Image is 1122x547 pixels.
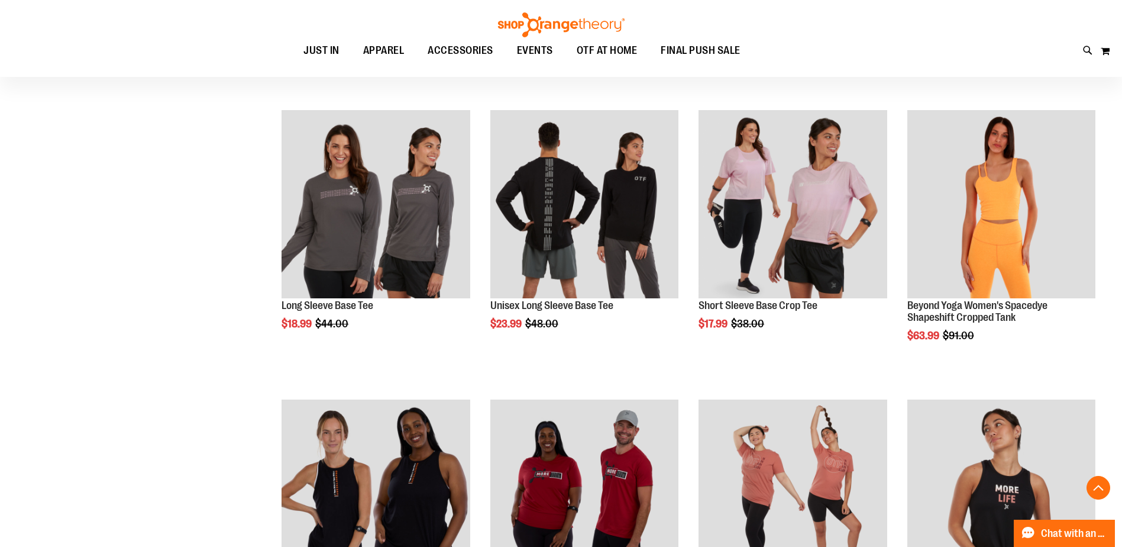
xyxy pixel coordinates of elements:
[907,330,941,342] span: $63.99
[907,110,1095,298] img: Product image for Beyond Yoga Womens Spacedye Shapeshift Cropped Tank
[484,104,684,360] div: product
[282,110,470,298] img: Product image for Long Sleeve Base Tee
[943,330,976,342] span: $91.00
[282,110,470,300] a: Product image for Long Sleeve Base Tee
[699,300,817,311] a: Short Sleeve Base Crop Tee
[303,37,339,64] span: JUST IN
[699,110,887,298] img: Product image for Short Sleeve Base Crop Tee
[577,37,638,64] span: OTF AT HOME
[496,12,626,37] img: Shop Orangetheory
[315,318,350,330] span: $44.00
[1014,520,1115,547] button: Chat with an Expert
[661,37,741,64] span: FINAL PUSH SALE
[416,37,505,65] a: ACCESSORIES
[490,318,523,330] span: $23.99
[517,37,553,64] span: EVENTS
[907,300,1047,323] a: Beyond Yoga Women's Spacedye Shapeshift Cropped Tank
[351,37,416,64] a: APPAREL
[282,300,373,311] a: Long Sleeve Base Tee
[525,318,560,330] span: $48.00
[490,110,678,300] a: Product image for Unisex Long Sleeve Base Tee
[490,300,613,311] a: Unisex Long Sleeve Base Tee
[276,104,476,360] div: product
[428,37,493,64] span: ACCESSORIES
[505,37,565,65] a: EVENTS
[649,37,752,65] a: FINAL PUSH SALE
[363,37,405,64] span: APPAREL
[901,104,1101,372] div: product
[490,110,678,298] img: Product image for Unisex Long Sleeve Base Tee
[731,318,766,330] span: $38.00
[699,318,729,330] span: $17.99
[1041,528,1108,539] span: Chat with an Expert
[693,104,893,360] div: product
[907,110,1095,300] a: Product image for Beyond Yoga Womens Spacedye Shapeshift Cropped Tank
[282,318,313,330] span: $18.99
[699,110,887,300] a: Product image for Short Sleeve Base Crop Tee
[292,37,351,65] a: JUST IN
[565,37,649,65] a: OTF AT HOME
[1087,476,1110,500] button: Back To Top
